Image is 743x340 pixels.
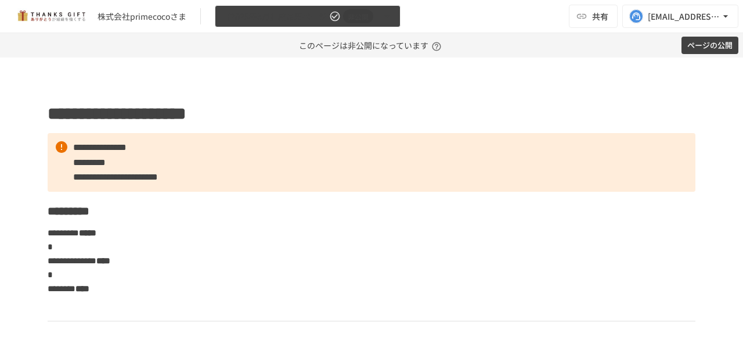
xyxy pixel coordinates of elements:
[14,7,88,26] img: mMP1OxWUAhQbsRWCurg7vIHe5HqDpP7qZo7fRoNLXQh
[622,5,738,28] button: [EMAIL_ADDRESS][DOMAIN_NAME]
[343,10,373,23] span: 非公開
[569,5,618,28] button: 共有
[681,37,738,55] button: ページの公開
[592,10,608,23] span: 共有
[222,9,327,24] span: 【2025年8月】納品用ページ
[98,10,186,23] div: 株式会社primecocoさま
[648,9,720,24] div: [EMAIL_ADDRESS][DOMAIN_NAME]
[299,33,445,58] p: このページは非公開になっています
[215,5,401,28] button: 【2025年8月】納品用ページ非公開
